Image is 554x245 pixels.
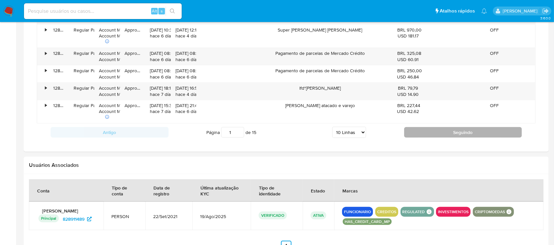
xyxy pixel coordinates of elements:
h2: Usuários Associados [29,162,543,168]
button: search-icon [166,7,179,16]
span: Atalhos rápidos [440,8,475,14]
input: Pesquise usuários ou casos... [24,7,182,15]
span: s [161,8,163,14]
span: 3.163.0 [540,15,551,21]
a: Sair [542,8,549,14]
span: Alt [152,8,157,14]
p: camila.castro@mercadolivre.com [503,8,540,14]
a: Notificações [481,8,487,14]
